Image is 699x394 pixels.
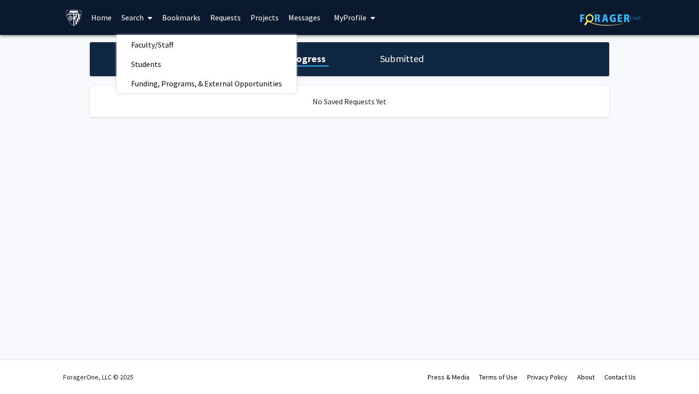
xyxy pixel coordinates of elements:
[86,0,116,34] a: Home
[246,0,283,34] a: Projects
[479,373,517,381] a: Terms of Use
[377,52,427,66] h1: Submitted
[116,35,188,54] span: Faculty/Staff
[157,0,205,34] a: Bookmarks
[604,373,636,381] a: Contact Us
[116,74,297,93] span: Funding, Programs, & External Opportunities
[116,54,176,74] span: Students
[116,37,297,52] a: Faculty/Staff
[116,76,297,91] a: Funding, Programs, & External Opportunities
[527,373,567,381] a: Privacy Policy
[63,360,133,394] div: ForagerOne, LLC © 2025
[577,373,595,381] a: About
[205,0,246,34] a: Requests
[116,0,157,34] a: Search
[90,86,609,117] div: No Saved Requests Yet
[66,9,83,26] img: Johns Hopkins University Logo
[283,0,325,34] a: Messages
[272,52,329,66] h1: In Progress
[428,373,469,381] a: Press & Media
[334,13,366,22] span: My Profile
[116,57,297,71] a: Students
[580,11,641,26] img: ForagerOne Logo
[7,350,41,387] iframe: Chat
